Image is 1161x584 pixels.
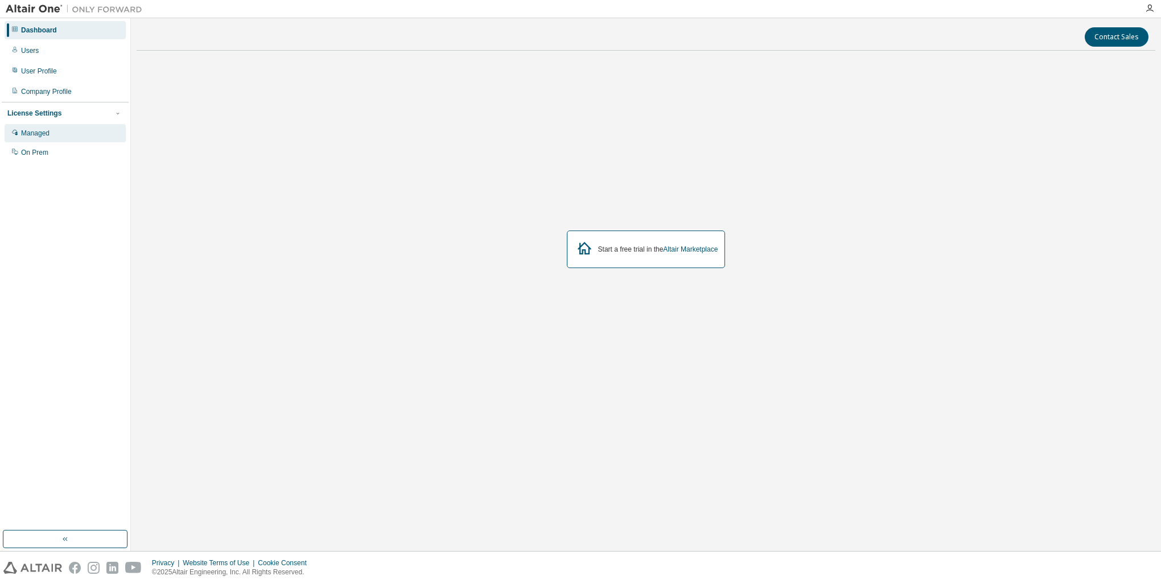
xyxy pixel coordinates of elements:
div: Dashboard [21,26,57,35]
img: youtube.svg [125,562,142,574]
div: Privacy [152,558,183,567]
img: linkedin.svg [106,562,118,574]
img: Altair One [6,3,148,15]
div: Users [21,46,39,55]
div: Cookie Consent [258,558,313,567]
p: © 2025 Altair Engineering, Inc. All Rights Reserved. [152,567,314,577]
div: User Profile [21,67,57,76]
div: License Settings [7,109,61,118]
a: Altair Marketplace [663,245,718,253]
div: Company Profile [21,87,72,96]
div: Managed [21,129,50,138]
img: altair_logo.svg [3,562,62,574]
div: Start a free trial in the [598,245,718,254]
img: instagram.svg [88,562,100,574]
div: Website Terms of Use [183,558,258,567]
button: Contact Sales [1085,27,1148,47]
img: facebook.svg [69,562,81,574]
div: On Prem [21,148,48,157]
